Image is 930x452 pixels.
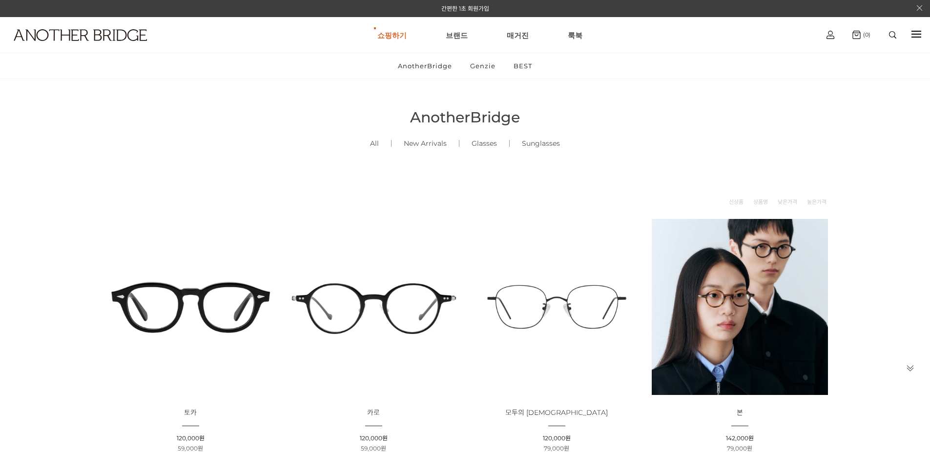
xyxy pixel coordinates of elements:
img: 본 - 동그란 렌즈로 돋보이는 아세테이트 안경 이미지 [652,219,828,395]
a: 신상품 [729,197,744,207]
img: search [889,31,896,39]
span: 120,000원 [543,434,571,442]
span: 59,000원 [361,445,386,452]
a: Sunglasses [510,127,572,160]
a: 토카 [184,409,197,416]
span: 79,000원 [544,445,569,452]
span: (0) [861,31,870,38]
img: 모두의 안경 - 다양한 크기에 맞춘 다용도 디자인 이미지 [469,219,645,395]
span: 79,000원 [727,445,752,452]
span: 59,000원 [178,445,203,452]
a: Glasses [459,127,509,160]
a: 쇼핑하기 [377,18,407,53]
a: 모두의 [DEMOGRAPHIC_DATA] [505,409,608,416]
a: Genzie [462,53,504,79]
img: cart [852,31,861,39]
a: 높은가격 [807,197,827,207]
a: 본 [737,409,743,416]
img: 카로 - 감각적인 디자인의 패션 아이템 이미지 [286,219,462,395]
span: 120,000원 [177,434,205,442]
span: AnotherBridge [410,108,520,126]
a: (0) [852,31,870,39]
a: 상품명 [753,197,768,207]
a: New Arrivals [392,127,459,160]
a: All [358,127,391,160]
img: 토카 아세테이트 뿔테 안경 이미지 [103,219,279,395]
a: BEST [505,53,540,79]
span: 120,000원 [360,434,388,442]
img: logo [14,29,147,41]
a: 간편한 1초 회원가입 [441,5,489,12]
a: 낮은가격 [778,197,797,207]
span: 142,000원 [726,434,754,442]
a: 카로 [367,409,380,416]
a: 브랜드 [446,18,468,53]
a: AnotherBridge [390,53,460,79]
img: cart [827,31,834,39]
a: logo [5,29,145,65]
a: 룩북 [568,18,582,53]
a: 매거진 [507,18,529,53]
